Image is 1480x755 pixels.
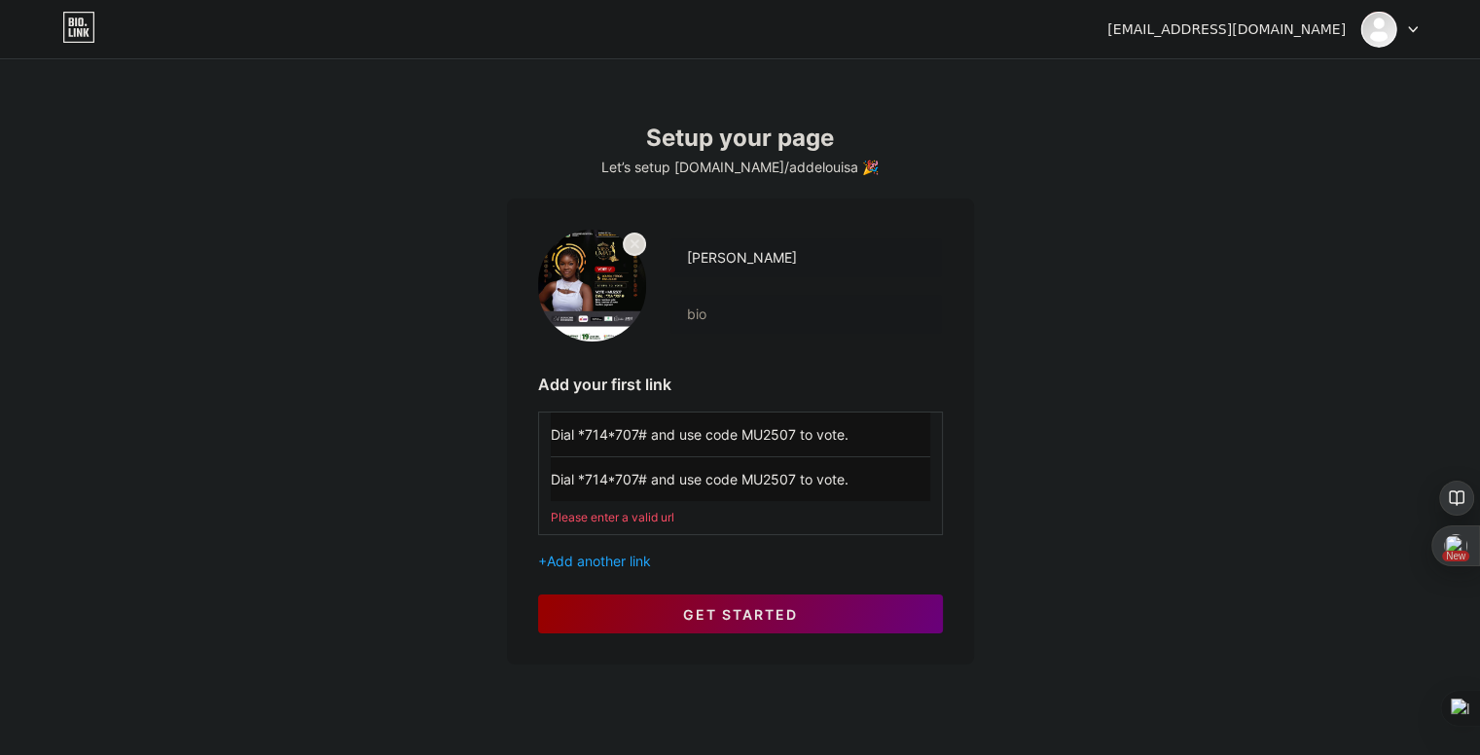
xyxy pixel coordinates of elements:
[683,606,798,623] span: get started
[551,509,930,526] div: Please enter a valid url
[507,125,974,152] div: Setup your page
[538,230,647,342] img: profile pic
[670,295,941,334] input: bio
[538,594,943,633] button: get started
[1360,11,1397,48] img: addelouisa
[547,553,651,569] span: Add another link
[551,413,930,456] input: Link name (My Instagram)
[1107,19,1346,40] div: [EMAIL_ADDRESS][DOMAIN_NAME]
[538,373,943,396] div: Add your first link
[670,238,941,277] input: Your name
[507,160,974,175] div: Let’s setup [DOMAIN_NAME]/addelouisa 🎉
[538,551,943,571] div: +
[551,457,930,501] input: URL (https://instagram.com/yourname)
